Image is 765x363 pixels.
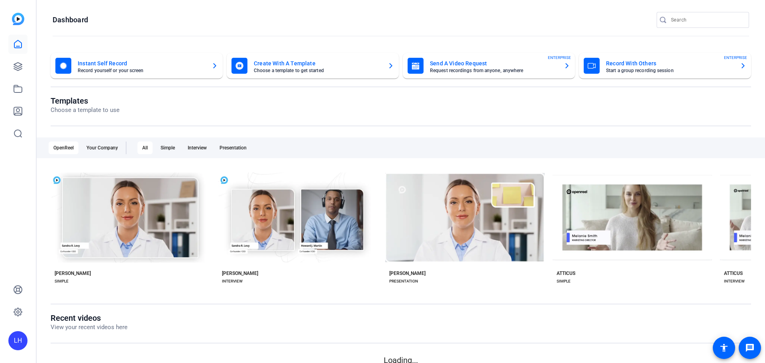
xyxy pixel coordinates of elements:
div: SIMPLE [557,278,571,285]
div: Presentation [215,141,251,154]
div: Interview [183,141,212,154]
button: Create With A TemplateChoose a template to get started [227,53,399,78]
h1: Dashboard [53,15,88,25]
mat-card-subtitle: Start a group recording session [606,68,734,73]
div: INTERVIEW [222,278,243,285]
div: ATTICUS [557,270,575,277]
input: Search [671,15,743,25]
div: ATTICUS [724,270,743,277]
div: PRESENTATION [389,278,418,285]
mat-card-title: Record With Others [606,59,734,68]
div: Simple [156,141,180,154]
mat-icon: accessibility [719,343,729,353]
button: Instant Self RecordRecord yourself or your screen [51,53,223,78]
h1: Templates [51,96,120,106]
mat-card-title: Instant Self Record [78,59,205,68]
mat-card-subtitle: Record yourself or your screen [78,68,205,73]
mat-card-subtitle: Request recordings from anyone, anywhere [430,68,557,73]
span: ENTERPRISE [724,55,747,61]
mat-card-title: Send A Video Request [430,59,557,68]
button: Send A Video RequestRequest recordings from anyone, anywhereENTERPRISE [403,53,575,78]
img: blue-gradient.svg [12,13,24,25]
div: INTERVIEW [724,278,745,285]
div: Your Company [82,141,123,154]
span: ENTERPRISE [548,55,571,61]
h1: Recent videos [51,313,127,323]
div: [PERSON_NAME] [222,270,258,277]
div: [PERSON_NAME] [55,270,91,277]
p: View your recent videos here [51,323,127,332]
div: LH [8,331,27,350]
mat-card-title: Create With A Template [254,59,381,68]
div: [PERSON_NAME] [389,270,426,277]
mat-icon: message [745,343,755,353]
mat-card-subtitle: Choose a template to get started [254,68,381,73]
div: SIMPLE [55,278,69,285]
button: Record With OthersStart a group recording sessionENTERPRISE [579,53,751,78]
p: Choose a template to use [51,106,120,115]
div: All [137,141,153,154]
div: OpenReel [49,141,78,154]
